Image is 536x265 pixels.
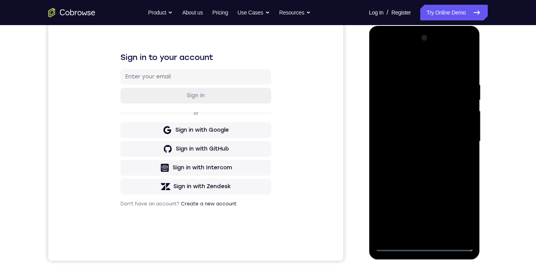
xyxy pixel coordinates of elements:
[279,5,311,20] button: Resources
[125,185,183,192] div: Sign in with Zendesk
[212,5,228,20] a: Pricing
[72,124,223,140] button: Sign in with Google
[72,143,223,159] button: Sign in with GitHub
[420,5,488,20] a: Try Online Demo
[144,112,152,118] p: or
[128,147,180,155] div: Sign in with GitHub
[77,75,218,83] input: Enter your email
[72,90,223,105] button: Sign in
[369,5,383,20] a: Log In
[72,203,223,209] p: Don't have an account?
[72,181,223,196] button: Sign in with Zendesk
[124,166,184,174] div: Sign in with Intercom
[133,203,188,209] a: Create a new account
[72,162,223,178] button: Sign in with Intercom
[148,5,173,20] button: Product
[127,128,180,136] div: Sign in with Google
[387,8,388,17] span: /
[72,54,223,65] h1: Sign in to your account
[48,8,95,17] a: Go to the home page
[237,5,270,20] button: Use Cases
[182,5,202,20] a: About us
[392,5,411,20] a: Register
